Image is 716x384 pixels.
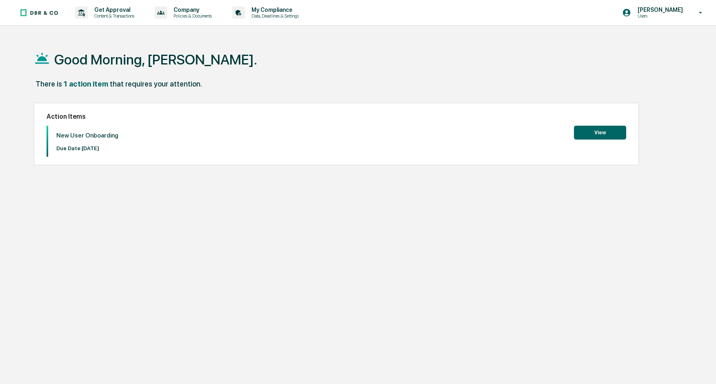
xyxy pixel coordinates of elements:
p: [PERSON_NAME] [631,7,687,13]
img: logo [20,9,59,17]
h2: Action Items [47,113,627,120]
p: Due Date: [DATE] [56,145,118,151]
div: There is [36,80,62,88]
p: Company [167,7,216,13]
h1: Good Morning, [PERSON_NAME]. [54,51,257,68]
p: Data, Deadlines & Settings [245,13,303,19]
a: View [574,128,626,136]
div: 1 action item [64,80,108,88]
div: that requires your attention. [110,80,202,88]
p: My Compliance [245,7,303,13]
p: Policies & Documents [167,13,216,19]
button: View [574,126,626,140]
p: Get Approval [88,7,138,13]
p: Content & Transactions [88,13,138,19]
p: New User Onboarding [56,132,118,139]
p: Users [631,13,687,19]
